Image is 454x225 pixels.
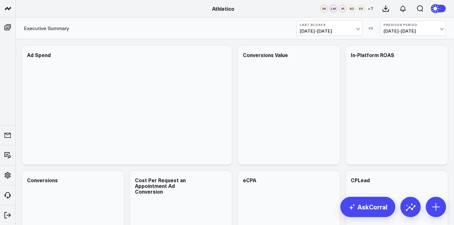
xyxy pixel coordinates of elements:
[27,177,58,183] div: Conversions
[357,5,365,12] div: EV
[340,197,395,217] a: AskCorral
[300,29,359,34] span: [DATE] - [DATE]
[351,177,370,183] div: CPLead
[351,51,394,58] div: In-Platform ROAS
[348,5,356,12] div: SD
[243,51,288,58] div: Conversions Value
[212,5,234,12] a: Athletico
[339,5,346,12] div: JR
[380,21,446,36] button: Previous Period[DATE]-[DATE]
[368,6,373,11] span: + 7
[296,21,362,36] button: Last 30 Days[DATE]-[DATE]
[24,25,69,32] a: Executive Summary
[366,5,374,12] button: +7
[384,23,443,27] b: Previous Period
[243,177,256,183] div: eCPA
[300,23,359,27] b: Last 30 Days
[384,29,443,34] span: [DATE] - [DATE]
[135,177,186,195] div: Cost Per Request an Appointment Ad Conversion
[27,51,51,58] div: Ad Spend
[320,5,328,12] div: VK
[365,26,377,30] div: VS
[330,5,337,12] div: LM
